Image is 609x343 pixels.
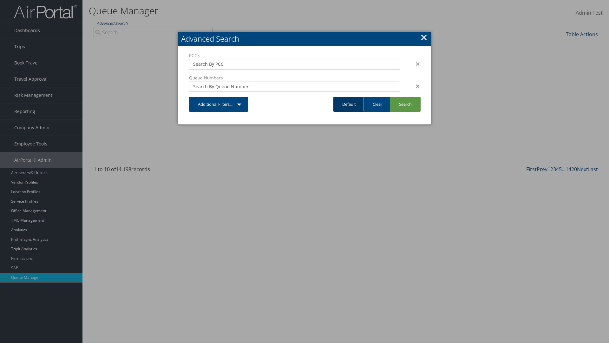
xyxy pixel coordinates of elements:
[390,97,421,112] a: Search
[193,61,396,67] input: Search By PCC
[189,52,400,59] label: PCCS
[405,82,425,90] div: ×
[405,60,425,68] div: ×
[178,32,431,46] h2: Advanced Search
[420,31,428,44] a: Close
[363,97,391,112] a: Clear
[189,97,248,112] a: Additional Filters...
[189,75,400,81] label: Queue Numbers
[193,83,396,90] input: Search By Queue Number
[333,97,365,112] a: Default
